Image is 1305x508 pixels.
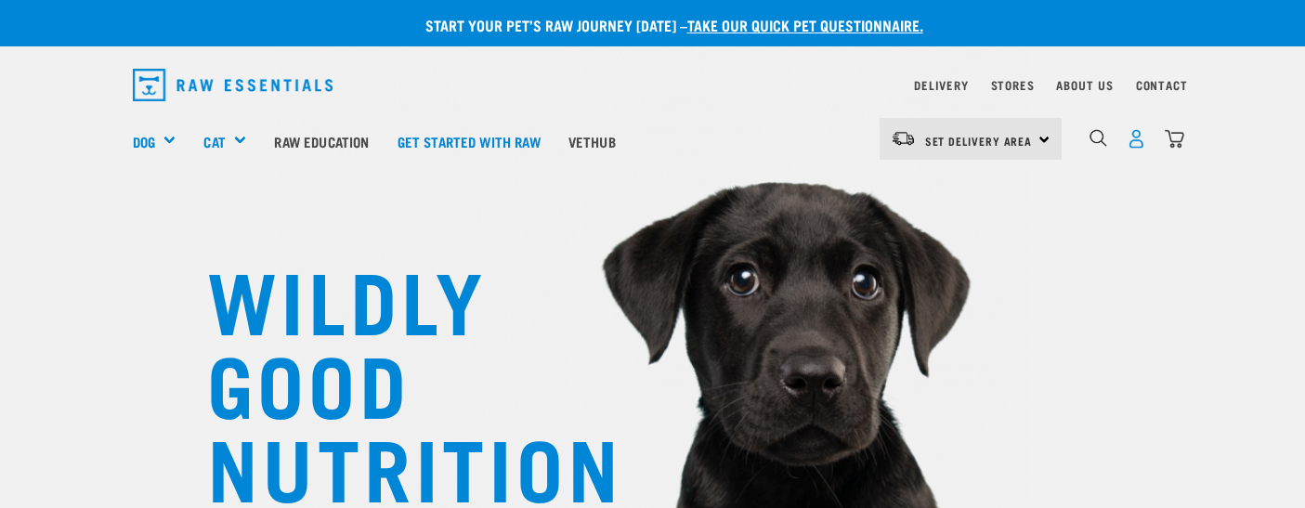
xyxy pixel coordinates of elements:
[118,61,1188,109] nav: dropdown navigation
[207,255,579,506] h1: WILDLY GOOD NUTRITION
[1165,129,1184,149] img: home-icon@2x.png
[1090,129,1107,147] img: home-icon-1@2x.png
[891,130,916,147] img: van-moving.png
[203,131,225,152] a: Cat
[260,104,383,178] a: Raw Education
[925,137,1033,144] span: Set Delivery Area
[1136,82,1188,88] a: Contact
[384,104,555,178] a: Get started with Raw
[133,69,333,101] img: Raw Essentials Logo
[991,82,1035,88] a: Stores
[687,20,923,29] a: take our quick pet questionnaire.
[555,104,630,178] a: Vethub
[1056,82,1113,88] a: About Us
[914,82,968,88] a: Delivery
[133,131,155,152] a: Dog
[1127,129,1146,149] img: user.png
